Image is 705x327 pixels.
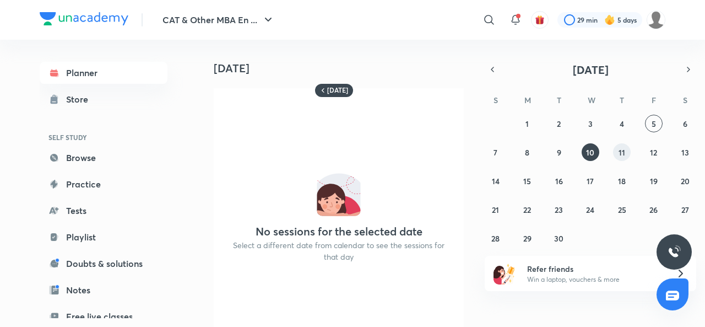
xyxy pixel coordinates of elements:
button: [DATE] [500,62,681,77]
button: September 20, 2025 [676,172,694,190]
button: September 11, 2025 [613,143,631,161]
a: Playlist [40,226,167,248]
abbr: September 28, 2025 [491,233,500,244]
button: CAT & Other MBA En ... [156,9,281,31]
abbr: September 15, 2025 [523,176,531,186]
button: September 19, 2025 [645,172,663,190]
a: Browse [40,147,167,169]
img: avatar [535,15,545,25]
button: September 30, 2025 [550,229,568,247]
button: September 4, 2025 [613,115,631,132]
button: September 14, 2025 [487,172,505,190]
button: avatar [531,11,549,29]
button: September 29, 2025 [518,229,536,247]
abbr: September 11, 2025 [619,147,625,158]
button: September 23, 2025 [550,201,568,218]
button: September 8, 2025 [518,143,536,161]
abbr: Saturday [683,95,687,105]
abbr: Tuesday [557,95,561,105]
button: September 16, 2025 [550,172,568,190]
button: September 28, 2025 [487,229,505,247]
abbr: Wednesday [588,95,595,105]
abbr: Friday [652,95,656,105]
a: Store [40,88,167,110]
a: Doubts & solutions [40,253,167,275]
abbr: Thursday [620,95,624,105]
p: Win a laptop, vouchers & more [527,275,663,285]
abbr: September 5, 2025 [652,119,656,129]
h6: SELF STUDY [40,128,167,147]
abbr: September 21, 2025 [492,205,499,215]
a: Planner [40,62,167,84]
h4: [DATE] [214,62,473,75]
button: September 24, 2025 [582,201,599,218]
span: [DATE] [573,62,609,77]
a: Notes [40,279,167,301]
abbr: September 13, 2025 [681,147,689,158]
img: Inshirah [647,10,665,29]
abbr: September 16, 2025 [555,176,563,186]
button: September 5, 2025 [645,115,663,132]
button: September 1, 2025 [518,115,536,132]
abbr: Monday [524,95,531,105]
abbr: September 19, 2025 [650,176,658,186]
button: September 10, 2025 [582,143,599,161]
button: September 18, 2025 [613,172,631,190]
abbr: September 27, 2025 [681,205,689,215]
abbr: September 7, 2025 [493,147,497,158]
abbr: September 1, 2025 [525,119,529,129]
img: Company Logo [40,12,128,25]
button: September 21, 2025 [487,201,505,218]
abbr: September 20, 2025 [681,176,690,186]
img: No events [317,172,361,216]
a: Company Logo [40,12,128,28]
h6: [DATE] [327,86,348,95]
button: September 7, 2025 [487,143,505,161]
abbr: September 25, 2025 [618,205,626,215]
abbr: September 12, 2025 [650,147,657,158]
abbr: September 6, 2025 [683,119,687,129]
abbr: September 26, 2025 [649,205,658,215]
button: September 27, 2025 [676,201,694,218]
div: Store [66,93,95,106]
abbr: September 17, 2025 [587,176,594,186]
abbr: September 8, 2025 [525,147,529,158]
button: September 12, 2025 [645,143,663,161]
h6: Refer friends [527,263,663,275]
button: September 25, 2025 [613,201,631,218]
img: referral [493,262,516,285]
button: September 2, 2025 [550,115,568,132]
button: September 3, 2025 [582,115,599,132]
a: Tests [40,200,167,222]
abbr: September 30, 2025 [554,233,563,244]
button: September 26, 2025 [645,201,663,218]
abbr: September 24, 2025 [586,205,594,215]
button: September 22, 2025 [518,201,536,218]
abbr: September 9, 2025 [557,147,561,158]
abbr: Sunday [493,95,498,105]
img: ttu [668,245,681,259]
abbr: September 18, 2025 [618,176,626,186]
abbr: September 10, 2025 [586,147,594,158]
abbr: September 3, 2025 [588,119,593,129]
abbr: September 22, 2025 [523,205,531,215]
button: September 15, 2025 [518,172,536,190]
abbr: September 23, 2025 [555,205,563,215]
abbr: September 14, 2025 [492,176,500,186]
abbr: September 2, 2025 [557,119,561,129]
p: Select a different date from calendar to see the sessions for that day [227,239,451,262]
button: September 9, 2025 [550,143,568,161]
a: Practice [40,173,167,195]
button: September 6, 2025 [676,115,694,132]
img: streak [604,14,615,25]
abbr: September 29, 2025 [523,233,532,244]
button: September 13, 2025 [676,143,694,161]
h4: No sessions for the selected date [256,225,422,238]
abbr: September 4, 2025 [620,119,624,129]
button: September 17, 2025 [582,172,599,190]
